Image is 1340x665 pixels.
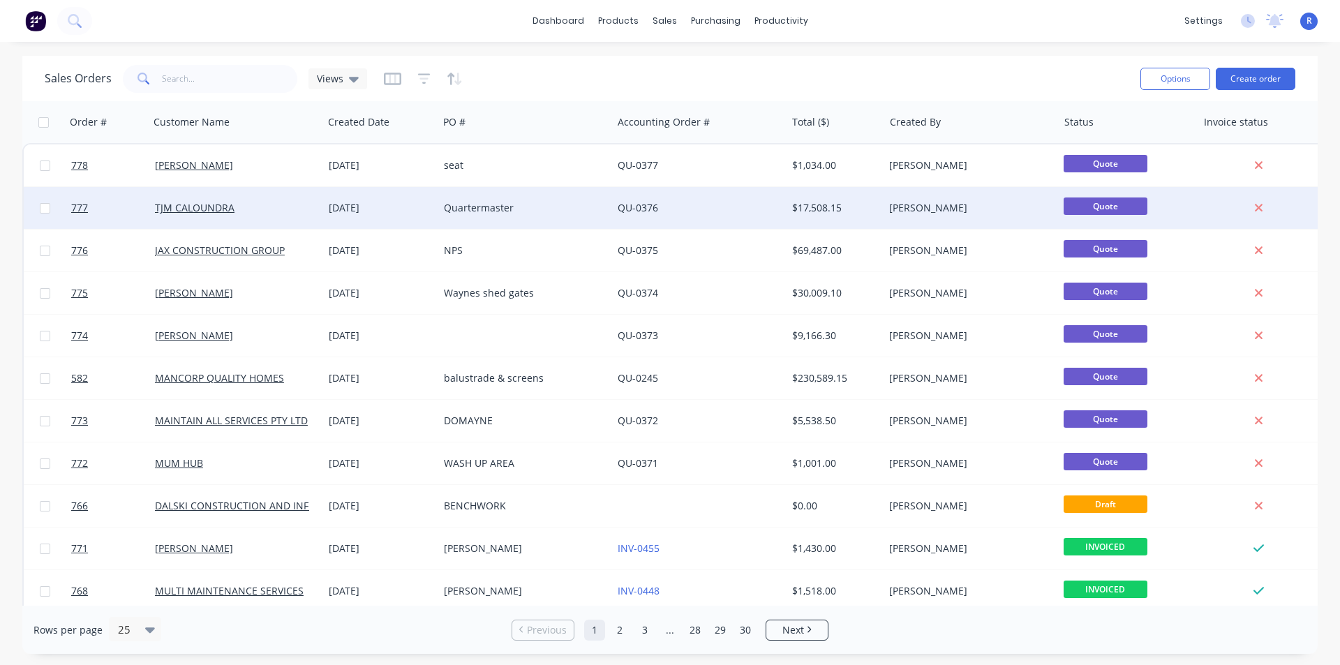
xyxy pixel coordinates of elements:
h1: Sales Orders [45,72,112,85]
a: dashboard [526,10,591,31]
a: JAX CONSTRUCTION GROUP [155,244,285,257]
div: [PERSON_NAME] [889,158,1044,172]
a: 582 [71,357,155,399]
div: [PERSON_NAME] [444,584,599,598]
div: [PERSON_NAME] [889,499,1044,513]
div: $17,508.15 [792,201,874,215]
span: 774 [71,329,88,343]
div: purchasing [684,10,747,31]
span: 772 [71,456,88,470]
span: Quote [1064,240,1147,257]
span: 771 [71,541,88,555]
span: Quote [1064,283,1147,300]
div: [DATE] [329,456,433,470]
div: Created Date [328,115,389,129]
span: 778 [71,158,88,172]
div: [PERSON_NAME] [889,414,1044,428]
button: Options [1140,68,1210,90]
div: $69,487.00 [792,244,874,257]
span: Quote [1064,155,1147,172]
a: Page 29 [710,620,731,641]
div: [PERSON_NAME] [444,541,599,555]
a: MANCORP QUALITY HOMES [155,371,284,384]
div: $30,009.10 [792,286,874,300]
div: Customer Name [154,115,230,129]
div: Waynes shed gates [444,286,599,300]
div: Status [1064,115,1094,129]
div: Total ($) [792,115,829,129]
a: QU-0371 [618,456,658,470]
span: Quote [1064,197,1147,215]
a: MULTI MAINTENANCE SERVICES [155,584,304,597]
div: BENCHWORK [444,499,599,513]
a: Page 3 [634,620,655,641]
span: 775 [71,286,88,300]
a: Previous page [512,623,574,637]
div: [DATE] [329,329,433,343]
span: Next [782,623,804,637]
div: Quartermaster [444,201,599,215]
span: 773 [71,414,88,428]
div: NPS [444,244,599,257]
a: Page 2 [609,620,630,641]
div: $0.00 [792,499,874,513]
div: [DATE] [329,541,433,555]
div: $1,430.00 [792,541,874,555]
a: TJM CALOUNDRA [155,201,234,214]
a: Page 30 [735,620,756,641]
div: [PERSON_NAME] [889,541,1044,555]
span: 582 [71,371,88,385]
a: 776 [71,230,155,271]
span: 776 [71,244,88,257]
div: $5,538.50 [792,414,874,428]
div: $230,589.15 [792,371,874,385]
div: [DATE] [329,371,433,385]
div: Invoice status [1204,115,1268,129]
div: seat [444,158,599,172]
button: Create order [1216,68,1295,90]
div: sales [646,10,684,31]
div: $1,001.00 [792,456,874,470]
span: Previous [527,623,567,637]
span: 777 [71,201,88,215]
a: MUM HUB [155,456,203,470]
div: $9,166.30 [792,329,874,343]
span: Quote [1064,453,1147,470]
ul: Pagination [506,620,834,641]
div: [DATE] [329,414,433,428]
a: MAINTAIN ALL SERVICES PTY LTD [155,414,308,427]
a: 766 [71,485,155,527]
div: [PERSON_NAME] [889,244,1044,257]
a: Jump forward [660,620,680,641]
div: [DATE] [329,158,433,172]
span: 766 [71,499,88,513]
div: DOMAYNE [444,414,599,428]
a: QU-0372 [618,414,658,427]
div: products [591,10,646,31]
a: DALSKI CONSTRUCTION AND INFRASTRUCTURE [155,499,376,512]
a: 775 [71,272,155,314]
a: [PERSON_NAME] [155,329,233,342]
a: 778 [71,144,155,186]
a: Next page [766,623,828,637]
div: $1,518.00 [792,584,874,598]
a: [PERSON_NAME] [155,158,233,172]
span: R [1306,15,1312,27]
a: QU-0376 [618,201,658,214]
div: [PERSON_NAME] [889,371,1044,385]
div: PO # [443,115,466,129]
a: 777 [71,187,155,229]
span: Draft [1064,495,1147,513]
div: Accounting Order # [618,115,710,129]
span: Quote [1064,368,1147,385]
div: settings [1177,10,1230,31]
a: 771 [71,528,155,569]
a: 773 [71,400,155,442]
div: $1,034.00 [792,158,874,172]
a: QU-0374 [618,286,658,299]
div: productivity [747,10,815,31]
a: QU-0245 [618,371,658,384]
div: [PERSON_NAME] [889,286,1044,300]
a: QU-0377 [618,158,658,172]
div: Created By [890,115,941,129]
